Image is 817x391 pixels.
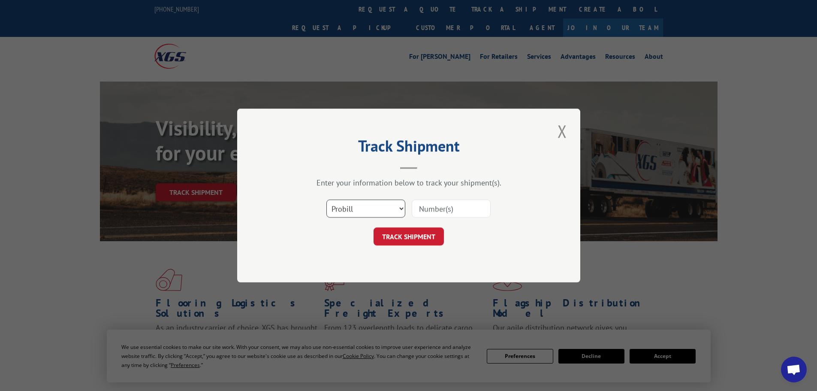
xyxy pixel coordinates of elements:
[374,227,444,246] button: TRACK SHIPMENT
[412,200,491,218] input: Number(s)
[555,119,570,143] button: Close modal
[781,357,807,382] a: Open chat
[280,140,537,156] h2: Track Shipment
[280,178,537,188] div: Enter your information below to track your shipment(s).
